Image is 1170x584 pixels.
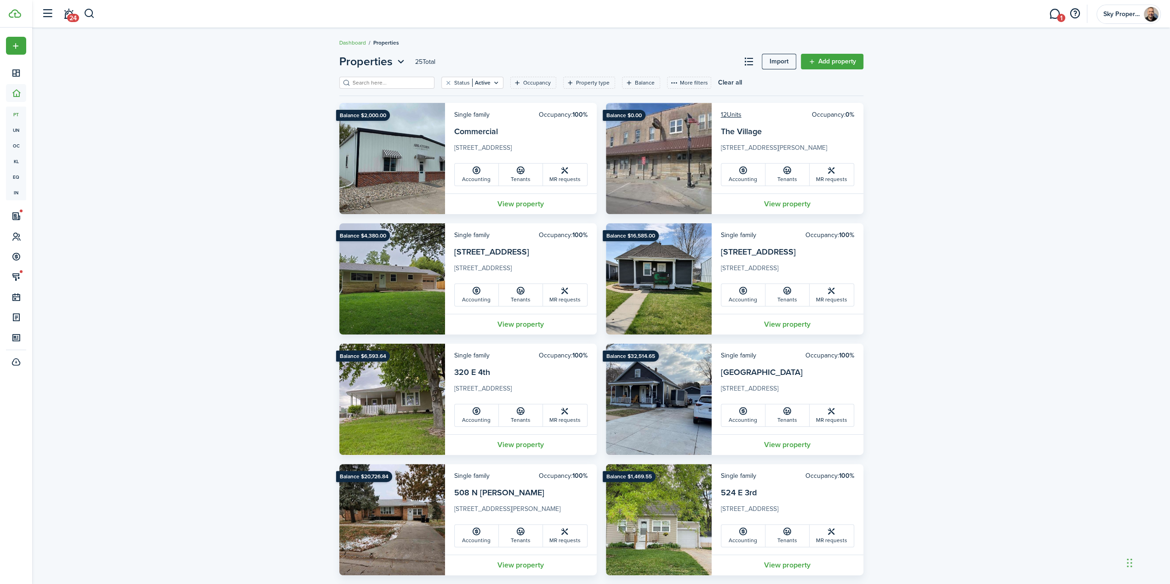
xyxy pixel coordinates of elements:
card-header-right: Occupancy: [805,230,854,240]
a: View property [445,193,597,214]
a: View property [445,314,597,335]
ribbon: Balance $0.00 [603,110,645,121]
b: 100% [572,351,588,360]
filter-tag: Open filter [563,77,615,89]
a: Accounting [721,404,765,426]
ribbon: Balance $4,380.00 [336,230,390,241]
card-header-left: Single family [721,351,756,360]
card-header-right: Occupancy: [539,351,588,360]
a: oc [6,138,26,153]
button: Open sidebar [39,5,56,23]
a: View property [712,555,863,575]
ribbon: Balance $6,593.64 [336,351,390,362]
a: 524 E 3rd [721,487,757,499]
b: 100% [839,351,854,360]
a: pt [6,107,26,122]
card-description: [STREET_ADDRESS][PERSON_NAME] [721,143,854,158]
filter-tag-value: Active [472,79,491,87]
card-header-right: Occupancy: [812,110,854,119]
img: Property avatar [339,223,445,335]
a: 320 E 4th [454,366,490,378]
a: Accounting [455,164,499,186]
card-header-left: Single family [454,351,490,360]
iframe: Chat Widget [1017,485,1170,584]
a: Tenants [499,404,543,426]
a: Accounting [721,284,765,306]
card-header-right: Occupancy: [805,351,854,360]
a: MR requests [810,164,854,186]
card-header-right: Occupancy: [539,471,588,481]
filter-tag: Open filter [510,77,556,89]
img: Sky Properties [1144,7,1159,22]
a: MR requests [810,525,854,547]
a: View property [445,555,597,575]
img: TenantCloud [9,9,21,18]
a: Import [762,54,796,69]
a: un [6,122,26,138]
a: 12Units [721,110,742,119]
card-description: [STREET_ADDRESS] [454,384,588,398]
button: Open menu [339,53,407,70]
a: Tenants [499,164,543,186]
a: Accounting [455,404,499,426]
ribbon: Balance $20,726.84 [336,471,392,482]
a: MR requests [543,525,587,547]
a: The Village [721,125,762,137]
img: Property avatar [606,223,712,335]
img: Property avatar [606,464,712,575]
a: Accounting [455,284,499,306]
a: kl [6,153,26,169]
a: Tenants [499,284,543,306]
b: 100% [839,471,854,481]
filter-tag: Open filter [622,77,660,89]
ribbon: Balance $32,514.65 [603,351,659,362]
filter-tag-label: Balance [635,79,655,87]
a: Tenants [765,164,810,186]
a: MR requests [543,404,587,426]
filter-tag: Open filter [441,77,503,89]
b: 100% [572,230,588,240]
b: 0% [845,110,854,119]
span: Properties [339,53,393,70]
a: Dashboard [339,39,366,47]
img: Property avatar [339,103,445,214]
a: [STREET_ADDRESS] [721,246,796,258]
input: Search here... [350,79,431,87]
a: View property [712,193,863,214]
button: Open resource center [1067,6,1083,22]
filter-tag-label: Occupancy [523,79,551,87]
a: Add property [801,54,863,69]
span: Sky Properties [1103,11,1140,17]
header-page-total: 25 Total [415,57,435,67]
ribbon: Balance $16,585.00 [603,230,659,241]
card-description: [STREET_ADDRESS][PERSON_NAME] [454,504,588,519]
ribbon: Balance $1,469.55 [603,471,656,482]
b: 100% [572,471,588,481]
button: Open menu [6,37,26,55]
img: Property avatar [606,103,712,214]
card-description: [STREET_ADDRESS] [454,143,588,158]
button: More filters [667,77,711,89]
a: [STREET_ADDRESS] [454,246,529,258]
a: View property [445,434,597,455]
a: MR requests [543,164,587,186]
a: Accounting [721,164,765,186]
a: Tenants [765,404,810,426]
img: Property avatar [606,344,712,455]
a: Commercial [454,125,498,137]
a: 508 N [PERSON_NAME] [454,487,544,499]
a: Accounting [721,525,765,547]
a: Tenants [765,284,810,306]
span: 24 [67,14,79,22]
a: MR requests [810,404,854,426]
filter-tag-label: Status [454,79,470,87]
b: 100% [839,230,854,240]
card-header-right: Occupancy: [539,110,588,119]
a: Messaging [1046,2,1063,26]
a: in [6,185,26,200]
a: MR requests [543,284,587,306]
